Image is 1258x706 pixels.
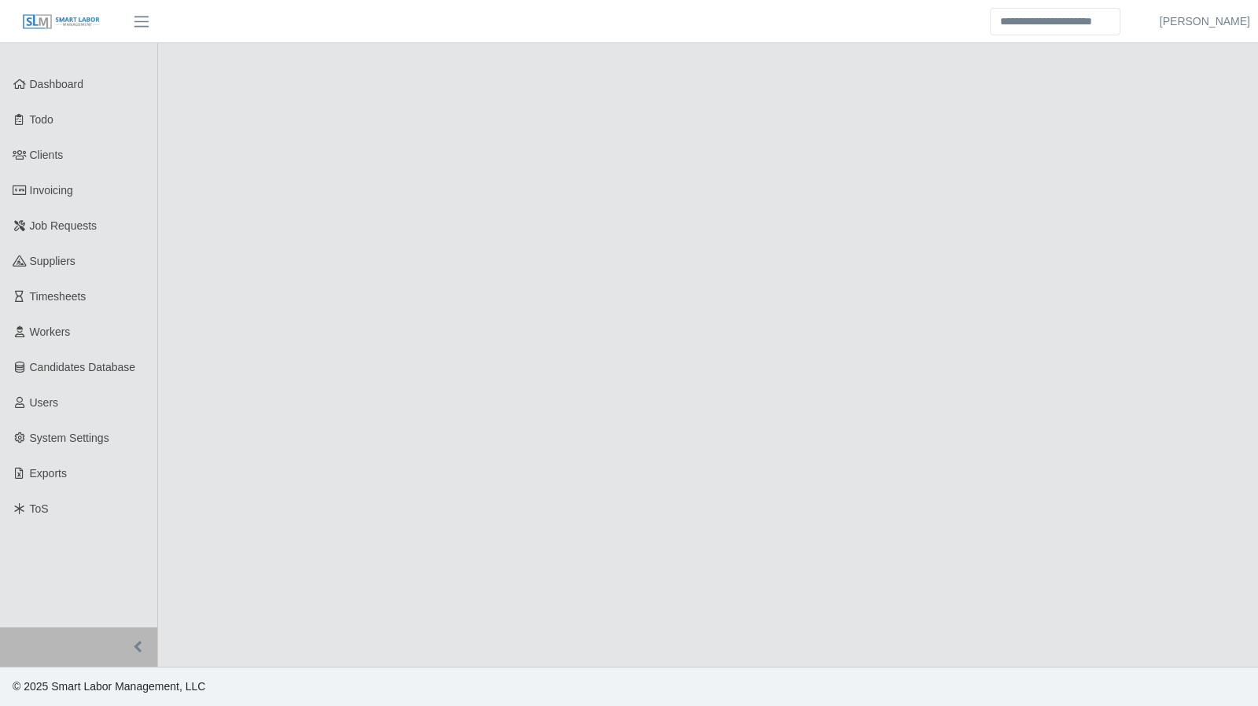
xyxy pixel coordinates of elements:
[30,432,109,444] span: System Settings
[13,680,205,693] span: © 2025 Smart Labor Management, LLC
[30,149,64,161] span: Clients
[30,396,59,409] span: Users
[30,219,97,232] span: Job Requests
[30,467,67,480] span: Exports
[30,78,84,90] span: Dashboard
[30,255,75,267] span: Suppliers
[30,325,71,338] span: Workers
[22,13,101,31] img: SLM Logo
[990,8,1120,35] input: Search
[1160,13,1250,30] a: [PERSON_NAME]
[30,113,53,126] span: Todo
[30,184,73,197] span: Invoicing
[30,502,49,515] span: ToS
[30,361,136,373] span: Candidates Database
[30,290,86,303] span: Timesheets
